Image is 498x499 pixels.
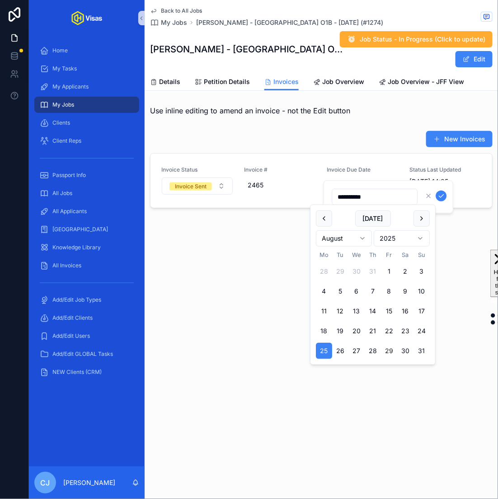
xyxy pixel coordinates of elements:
button: Sunday, 17 August 2025 [413,303,430,319]
a: My Jobs [150,18,187,27]
span: Clients [52,119,70,126]
img: App logo [71,11,102,25]
button: Saturday, 2 August 2025 [397,263,413,280]
span: Add/Edit Clients [52,314,93,322]
span: Add/Edit GLOBAL Tasks [52,350,113,358]
button: Saturday, 23 August 2025 [397,323,413,339]
button: Monday, 25 August 2025, selected [316,343,332,359]
button: Tuesday, 26 August 2025 [332,343,348,359]
a: Knowledge Library [34,239,139,256]
a: Passport Info [34,167,139,183]
a: NEW Clients (CRM) [34,364,139,380]
span: All Invoices [52,262,81,269]
span: Invoice Status [161,166,233,173]
th: Thursday [365,250,381,260]
span: Add/Edit Job Types [52,296,101,303]
a: My Jobs [34,97,139,113]
button: Thursday, 14 August 2025 [365,303,381,319]
span: Back to All Jobs [161,7,202,14]
span: Passport Info [52,172,86,179]
a: Invoice StatusSelect ButtonInvoice #2465Invoice Due Date[DATE]Status Last Updated[DATE] 14:35 [150,154,492,208]
a: Details [150,74,180,92]
span: Petition Details [204,77,250,86]
span: Client Reps [52,137,81,145]
span: My Tasks [52,65,77,72]
button: Thursday, 31 July 2025 [365,263,381,280]
span: Job Overview - JFF View [388,77,464,86]
button: Job Status - In Progress (Click to update) [340,31,493,47]
span: Home [52,47,68,54]
span: My Jobs [161,18,187,27]
div: Invoice Sent [175,182,207,191]
a: [PERSON_NAME] - [GEOGRAPHIC_DATA] O1B - [DATE] (#1274) [196,18,383,27]
button: Wednesday, 20 August 2025 [348,323,365,339]
span: Job Status - In Progress (Click to update) [360,35,485,44]
span: All Applicants [52,208,87,215]
a: Add/Edit Users [34,328,139,344]
a: Job Overview - JFF View [379,74,464,92]
a: My Tasks [34,61,139,77]
button: Saturday, 30 August 2025 [397,343,413,359]
button: Edit [456,51,493,67]
a: Back to All Jobs [150,7,202,14]
button: Sunday, 10 August 2025 [413,283,430,299]
button: Friday, 15 August 2025 [381,303,397,319]
button: Friday, 8 August 2025 [381,283,397,299]
a: Clients [34,115,139,131]
button: Sunday, 31 August 2025 [413,343,430,359]
a: [GEOGRAPHIC_DATA] [34,221,139,238]
span: Status Last Updated [409,166,481,173]
span: Details [159,77,180,86]
span: Invoice # [244,166,316,173]
span: My Applicants [52,83,89,90]
a: Add/Edit Job Types [34,292,139,308]
button: New Invoices [426,131,493,147]
span: Use inline editing to amend an invoice - not the Edit button [150,105,350,116]
th: Wednesday [348,250,365,260]
a: My Applicants [34,79,139,95]
a: Add/Edit Clients [34,310,139,326]
button: Thursday, 28 August 2025 [365,343,381,359]
span: 2465 [248,181,312,190]
p: [PERSON_NAME] [63,478,115,487]
button: [DATE] [355,210,391,227]
button: Thursday, 7 August 2025 [365,283,381,299]
button: Wednesday, 6 August 2025 [348,283,365,299]
button: Sunday, 24 August 2025 [413,323,430,339]
a: Job Overview [313,74,364,92]
th: Monday [316,250,332,260]
button: Thursday, 21 August 2025 [365,323,381,339]
span: Knowledge Library [52,244,101,251]
a: Invoices [264,74,299,91]
button: Tuesday, 29 July 2025 [332,263,348,280]
a: All Jobs [34,185,139,201]
button: Monday, 4 August 2025 [316,283,332,299]
th: Sunday [413,250,430,260]
button: Wednesday, 13 August 2025 [348,303,365,319]
span: [GEOGRAPHIC_DATA] [52,226,108,233]
h1: [PERSON_NAME] - [GEOGRAPHIC_DATA] O1B - [DATE] (#1274) [150,43,344,56]
a: All Applicants [34,203,139,219]
button: Friday, 22 August 2025 [381,323,397,339]
span: Job Overview [322,77,364,86]
span: Invoices [273,77,299,86]
button: Saturday, 16 August 2025 [397,303,413,319]
a: Petition Details [195,74,250,92]
span: [DATE] 14:35 [409,177,481,186]
span: CJ [41,477,50,488]
a: Add/Edit GLOBAL Tasks [34,346,139,362]
span: All Jobs [52,190,72,197]
button: Today, Friday, 29 August 2025 [381,343,397,359]
span: Invoice Due Date [327,166,399,173]
table: August 2025 [316,250,430,359]
button: Monday, 18 August 2025 [316,323,332,339]
div: scrollable content [29,36,145,392]
button: Tuesday, 19 August 2025 [332,323,348,339]
a: All Invoices [34,257,139,274]
button: Tuesday, 12 August 2025 [332,303,348,319]
span: Add/Edit Users [52,332,90,340]
button: Wednesday, 27 August 2025 [348,343,365,359]
a: Home [34,42,139,59]
button: Select Button [162,177,233,195]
